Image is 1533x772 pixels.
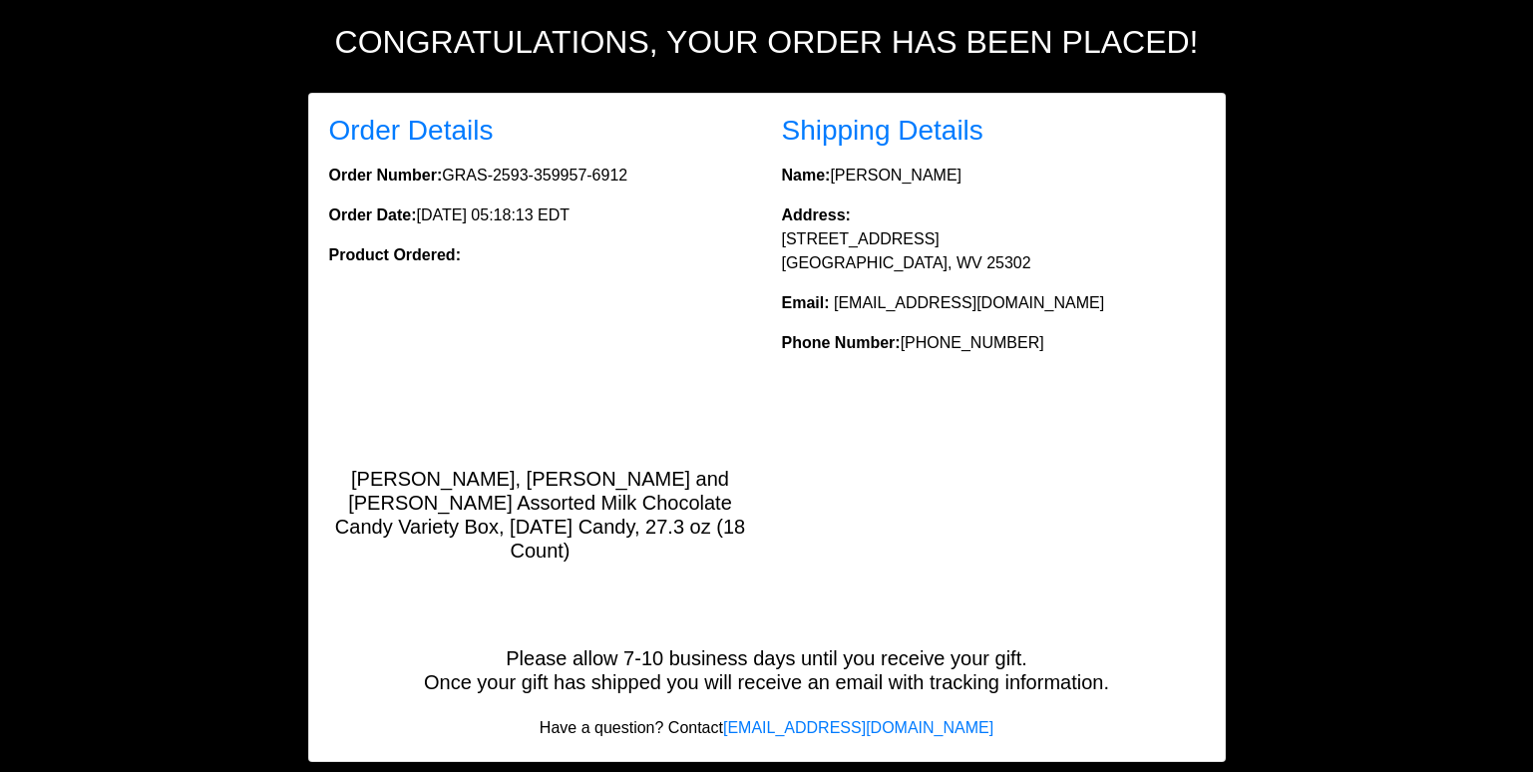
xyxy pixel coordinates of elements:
[782,291,1205,315] p: [EMAIL_ADDRESS][DOMAIN_NAME]
[329,167,443,184] strong: Order Number:
[309,718,1225,737] h6: Have a question? Contact
[782,164,1205,188] p: [PERSON_NAME]
[782,334,901,351] strong: Phone Number:
[329,206,417,223] strong: Order Date:
[782,114,1205,148] h3: Shipping Details
[782,167,831,184] strong: Name:
[309,646,1225,670] h5: Please allow 7-10 business days until you receive your gift.
[782,294,830,311] strong: Email:
[782,331,1205,355] p: [PHONE_NUMBER]
[782,206,851,223] strong: Address:
[723,719,993,736] a: [EMAIL_ADDRESS][DOMAIN_NAME]
[329,114,752,148] h3: Order Details
[329,203,752,227] p: [DATE] 05:18:13 EDT
[329,246,461,263] strong: Product Ordered:
[309,670,1225,694] h5: Once your gift has shipped you will receive an email with tracking information.
[329,467,752,563] h5: [PERSON_NAME], [PERSON_NAME] and [PERSON_NAME] Assorted Milk Chocolate Candy Variety Box, [DATE] ...
[213,23,1321,61] h2: Congratulations, your order has been placed!
[329,164,752,188] p: GRAS-2593-359957-6912
[782,203,1205,275] p: [STREET_ADDRESS] [GEOGRAPHIC_DATA], WV 25302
